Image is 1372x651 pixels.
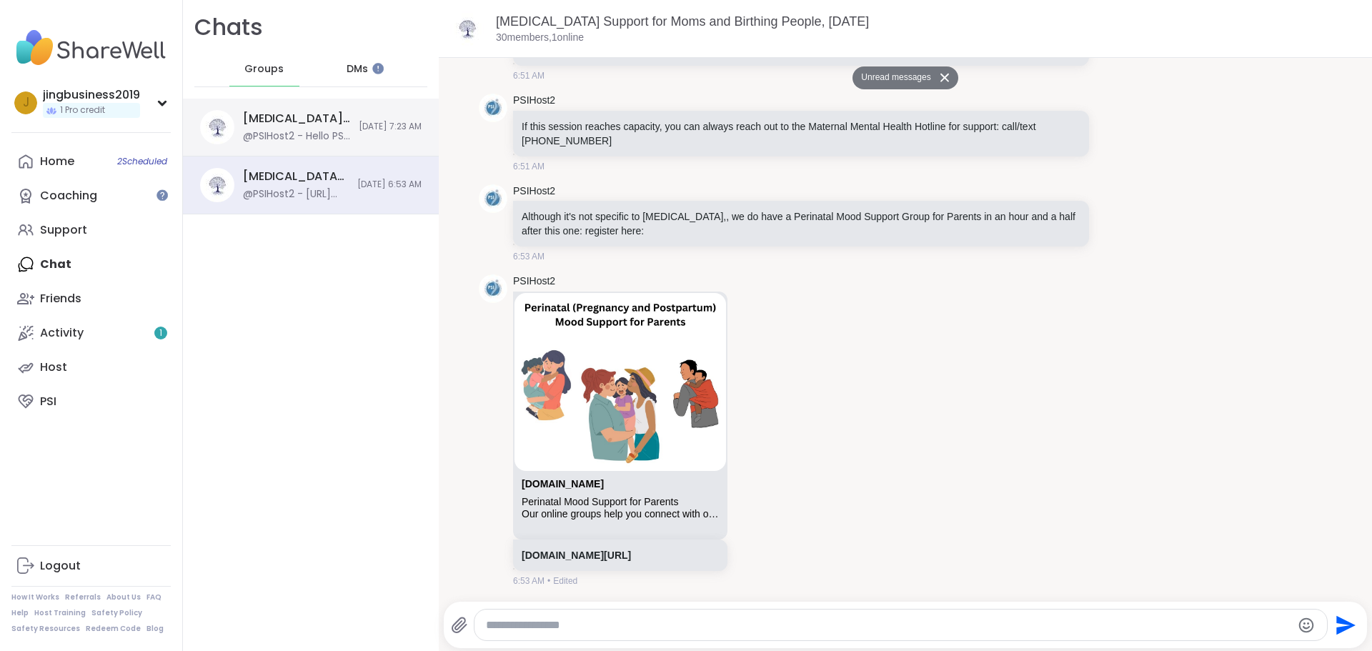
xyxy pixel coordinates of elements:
[40,291,81,307] div: Friends
[159,327,162,339] span: 1
[357,179,422,191] span: [DATE] 6:53 AM
[547,575,550,587] span: •
[243,169,349,184] div: [MEDICAL_DATA] Support for Moms and Birthing People, [DATE]
[513,274,555,289] a: PSIHost2
[359,121,422,133] span: [DATE] 7:23 AM
[522,119,1080,148] p: If this session reaches capacity, you can always reach out to the Maternal Mental Health Hotline ...
[1328,609,1360,641] button: Send
[522,508,719,520] div: Our online groups help you connect with other parents, talk about your experience, and learn abou...
[11,608,29,618] a: Help
[11,282,171,316] a: Friends
[522,209,1080,238] p: Although it's not specific to [MEDICAL_DATA],, we do have a Perinatal Mood Support Group for Pare...
[11,549,171,583] a: Logout
[60,104,105,116] span: 1 Pro credit
[11,384,171,419] a: PSI
[513,69,545,82] span: 6:51 AM
[91,608,142,618] a: Safety Policy
[11,179,171,213] a: Coaching
[243,187,349,202] div: @PSIHost2 - [URL][DOMAIN_NAME]
[23,94,29,112] span: j
[40,325,84,341] div: Activity
[40,222,87,238] div: Support
[43,87,140,103] div: jingbusiness2019
[514,293,726,471] img: Perinatal Mood Support for Parents
[244,62,284,76] span: Groups
[106,592,141,602] a: About Us
[156,189,168,201] iframe: Spotlight
[117,156,167,167] span: 2 Scheduled
[65,592,101,602] a: Referrals
[11,624,80,634] a: Safety Resources
[200,168,234,202] img: Birth Trauma Support for Moms and Birthing People, Sep 08
[522,478,604,490] a: Attachment
[513,94,555,108] a: PSIHost2
[479,274,507,303] img: https://sharewell-space-live.sfo3.digitaloceanspaces.com/user-generated/59b41db4-90de-4206-a750-c...
[194,11,263,44] h1: Chats
[522,550,631,561] a: [DOMAIN_NAME][URL]
[513,250,545,263] span: 6:53 AM
[243,111,350,126] div: [MEDICAL_DATA] Support for Moms and Birthing People, [DATE]
[86,624,141,634] a: Redeem Code
[40,394,56,409] div: PSI
[450,11,484,46] img: Birth Trauma Support for Moms and Birthing People, Sep 08
[479,94,507,122] img: https://sharewell-space-live.sfo3.digitaloceanspaces.com/user-generated/59b41db4-90de-4206-a750-c...
[146,592,161,602] a: FAQ
[496,31,584,45] p: 30 members, 1 online
[522,496,719,508] div: Perinatal Mood Support for Parents
[479,184,507,213] img: https://sharewell-space-live.sfo3.digitaloceanspaces.com/user-generated/59b41db4-90de-4206-a750-c...
[513,575,545,587] span: 6:53 AM
[11,213,171,247] a: Support
[486,618,1292,632] textarea: Type your message
[11,23,171,73] img: ShareWell Nav Logo
[11,144,171,179] a: Home2Scheduled
[1298,617,1315,634] button: Emoji picker
[11,592,59,602] a: How It Works
[40,188,97,204] div: Coaching
[11,316,171,350] a: Activity1
[496,14,869,29] a: [MEDICAL_DATA] Support for Moms and Birthing People, [DATE]
[40,154,74,169] div: Home
[513,160,545,173] span: 6:51 AM
[34,608,86,618] a: Host Training
[372,63,384,74] iframe: Spotlight
[513,184,555,199] a: PSIHost2
[11,350,171,384] a: Host
[243,129,350,144] div: @PSIHost2 - Hello PSI group members! A friendly reminder: We will allow up to 16 group members to...
[146,624,164,634] a: Blog
[553,575,577,587] span: Edited
[200,110,234,144] img: Birth Trauma Support for Moms and Birthing People, Sep 10
[40,558,81,574] div: Logout
[347,62,368,76] span: DMs
[40,359,67,375] div: Host
[852,66,935,89] button: Unread messages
